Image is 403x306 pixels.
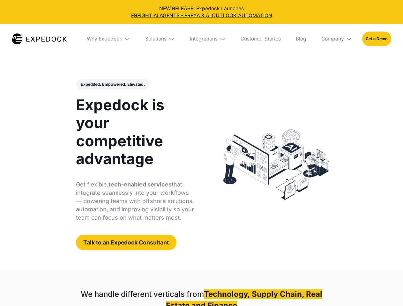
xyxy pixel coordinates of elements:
div: Company [316,24,357,54]
div: Company [321,36,344,42]
div: Why Expedock [82,24,135,54]
strong: tech-enabled services [108,181,172,188]
a: Blog [291,24,311,54]
a: Talk to an Expedock Consultant [76,235,176,250]
div: Solutions [140,24,180,54]
a: FREIGHT AI AGENTS - FREYA & AI OUTLOOK AUTOMATION [5,12,398,19]
strong: We handle different verticals from [81,289,204,299]
div: NEW RELEASE: Expedock Launches [5,5,398,19]
a: Get a Demo [362,32,391,46]
iframe: Chat Widget [371,275,403,306]
div: Solutions [145,36,167,42]
h1: Expedock is your competitive advantage [76,96,194,168]
div: Integrations [190,36,218,42]
div: Why Expedock [87,36,122,42]
p: Get flexible, that integrate seamlessly into your workflows — powering teams with offshore soluti... [76,180,194,222]
div: Integrations [185,24,231,54]
a: Customer Stories [235,24,286,54]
